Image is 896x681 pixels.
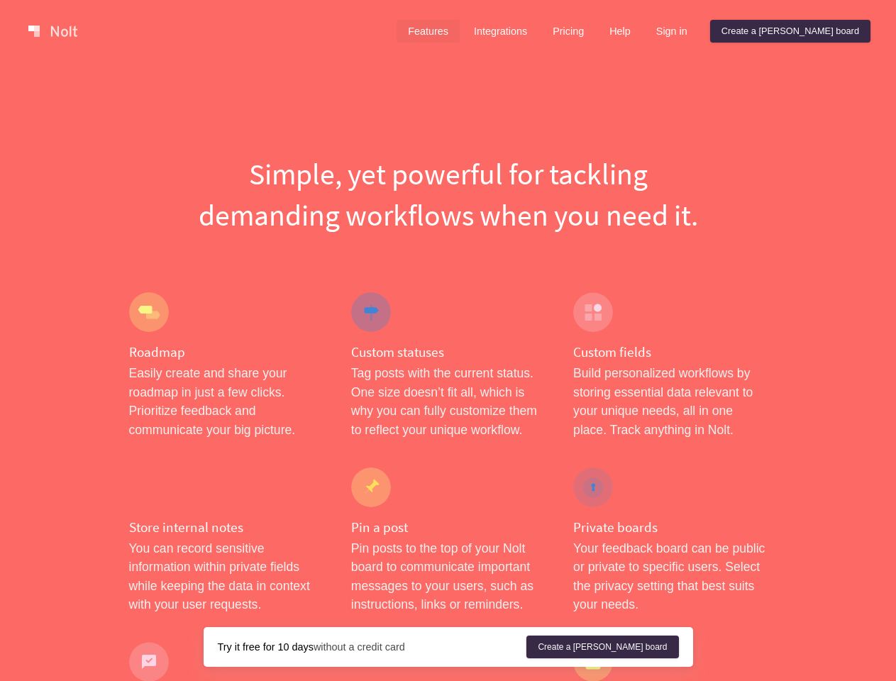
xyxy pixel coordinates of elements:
a: Features [397,20,460,43]
h1: Simple, yet powerful for tackling demanding workflows when you need it. [129,153,768,236]
a: Sign in [645,20,699,43]
h4: Custom statuses [351,343,545,361]
h4: Store internal notes [129,519,323,536]
a: Help [598,20,642,43]
p: You can record sensitive information within private fields while keeping the data in context with... [129,539,323,614]
p: Pin posts to the top of your Nolt board to communicate important messages to your users, such as ... [351,539,545,614]
p: Tag posts with the current status. One size doesn’t fit all, which is why you can fully customize... [351,364,545,439]
div: without a credit card [218,640,527,654]
p: Build personalized workflows by storing essential data relevant to your unique needs, all in one ... [573,364,767,439]
strong: Try it free for 10 days [218,641,314,653]
a: Pricing [541,20,595,43]
p: Your feedback board can be public or private to specific users. Select the privacy setting that b... [573,539,767,614]
p: Easily create and share your roadmap in just a few clicks. Prioritize feedback and communicate yo... [129,364,323,439]
h4: Private boards [573,519,767,536]
h4: Custom fields [573,343,767,361]
a: Create a [PERSON_NAME] board [710,20,870,43]
h4: Roadmap [129,343,323,361]
a: Integrations [463,20,538,43]
a: Create a [PERSON_NAME] board [526,636,678,658]
h4: Pin a post [351,519,545,536]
